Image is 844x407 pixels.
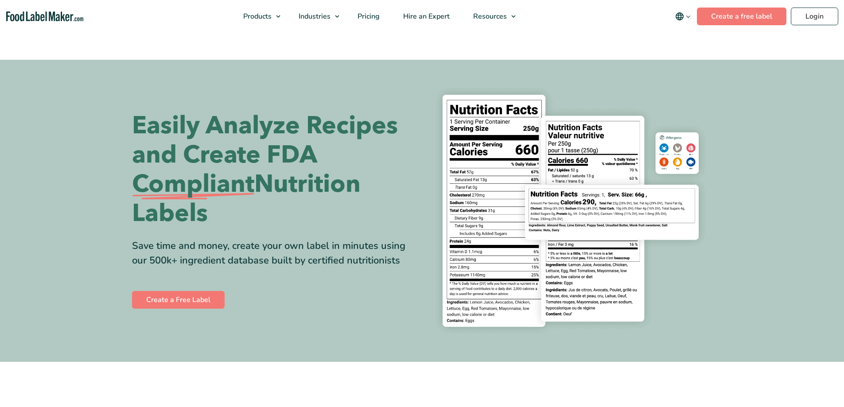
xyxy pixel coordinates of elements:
[132,239,416,268] div: Save time and money, create your own label in minutes using our 500k+ ingredient database built b...
[132,291,225,309] a: Create a Free Label
[697,8,786,25] a: Create a free label
[296,12,331,21] span: Industries
[132,111,416,228] h1: Easily Analyze Recipes and Create FDA Nutrition Labels
[132,170,254,199] span: Compliant
[241,12,272,21] span: Products
[471,12,508,21] span: Resources
[401,12,451,21] span: Hire an Expert
[791,8,838,25] a: Login
[355,12,381,21] span: Pricing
